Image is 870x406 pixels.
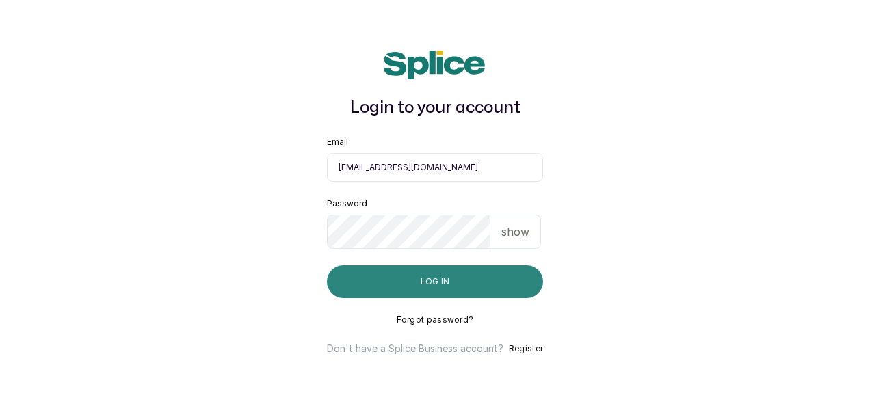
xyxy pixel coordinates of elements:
[397,314,474,325] button: Forgot password?
[327,198,367,209] label: Password
[327,265,543,298] button: Log in
[327,137,348,148] label: Email
[327,342,503,355] p: Don't have a Splice Business account?
[327,153,543,182] input: email@acme.com
[509,342,543,355] button: Register
[327,96,543,120] h1: Login to your account
[501,224,529,240] p: show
